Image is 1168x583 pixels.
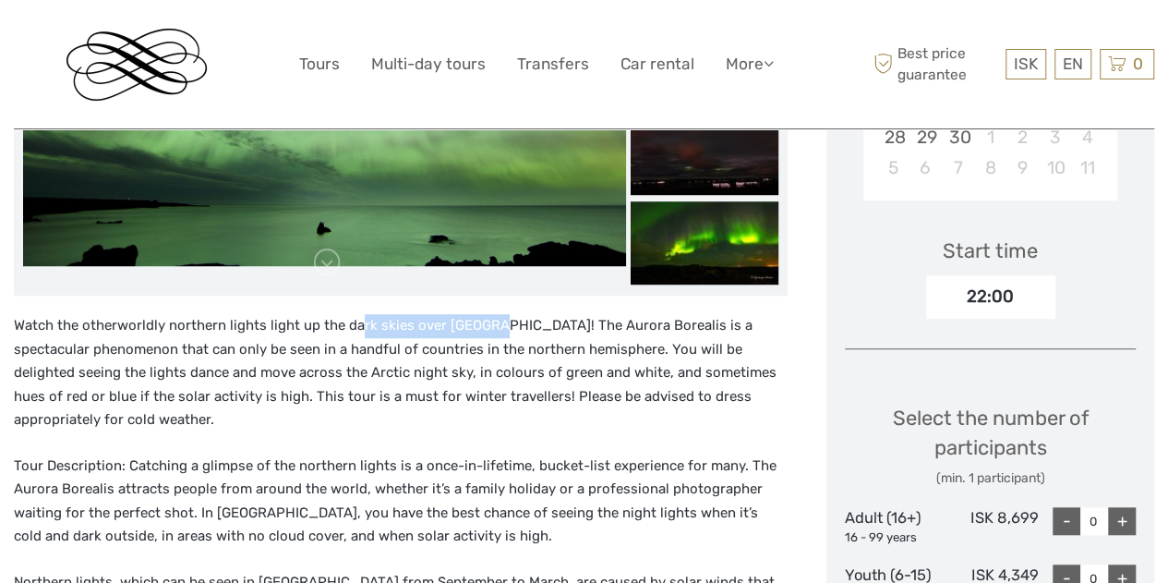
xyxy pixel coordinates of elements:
[943,237,1038,265] div: Start time
[909,152,942,183] div: Choose Monday, October 6th, 2025
[909,122,942,152] div: Choose Monday, September 29th, 2025
[974,122,1006,152] div: Choose Wednesday, October 1st, 2025
[876,152,909,183] div: Choose Sunday, October 5th, 2025
[1071,152,1103,183] div: Choose Saturday, October 11th, 2025
[631,201,778,285] img: e46a0ea686ca42d783f300d319cea3b6_slider_thumbnail.jpg
[1053,507,1080,535] div: -
[845,469,1136,488] div: (min. 1 participant)
[26,32,209,47] p: We're away right now. Please check back later!
[942,122,974,152] div: Choose Tuesday, September 30th, 2025
[1054,49,1091,79] div: EN
[845,529,942,547] div: 16 - 99 years
[299,51,340,78] a: Tours
[869,43,1001,84] span: Best price guarantee
[845,404,1136,488] div: Select the number of participants
[631,112,778,195] img: 61ca70f9184249f183a1f1dbb22c9f4a_slider_thumbnail.jpg
[942,152,974,183] div: Choose Tuesday, October 7th, 2025
[1039,152,1071,183] div: Choose Friday, October 10th, 2025
[66,29,207,101] img: Reykjavik Residence
[620,51,694,78] a: Car rental
[1108,507,1136,535] div: +
[926,275,1055,318] div: 22:00
[14,455,788,549] p: Tour Description: Catching a glimpse of the northern lights is a once-in-lifetime, bucket-list ex...
[212,29,235,51] button: Open LiveChat chat widget
[726,51,774,78] a: More
[14,314,788,432] p: Watch the otherworldly northern lights light up the dark skies over [GEOGRAPHIC_DATA]! The Aurora...
[371,51,486,78] a: Multi-day tours
[1130,55,1146,73] span: 0
[974,152,1006,183] div: Choose Wednesday, October 8th, 2025
[517,51,589,78] a: Transfers
[942,507,1039,546] div: ISK 8,699
[1071,122,1103,152] div: Choose Saturday, October 4th, 2025
[1006,152,1039,183] div: Choose Thursday, October 9th, 2025
[845,507,942,546] div: Adult (16+)
[1039,122,1071,152] div: Choose Friday, October 3rd, 2025
[1006,122,1039,152] div: Choose Thursday, October 2nd, 2025
[876,122,909,152] div: Choose Sunday, September 28th, 2025
[1014,55,1038,73] span: ISK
